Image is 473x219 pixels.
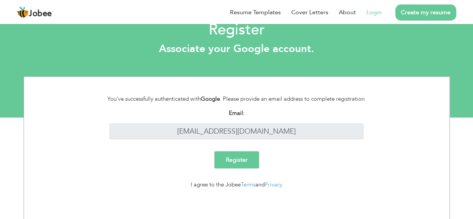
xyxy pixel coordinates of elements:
[110,124,363,140] input: Enter your email address
[339,8,356,17] a: About
[229,109,245,117] strong: Email:
[29,10,52,18] span: Jobee
[6,20,467,40] h2: Register
[98,95,375,103] div: You've successfully authenticated with . Please provide an email address to complete registration.
[17,6,29,18] img: jobee.io
[230,8,281,17] a: Resume Templates
[214,151,259,168] input: Register
[265,181,282,188] a: Privacy
[201,95,220,103] strong: Google
[17,6,52,18] a: Jobee
[291,8,328,17] a: Cover Letters
[241,181,255,188] a: Terms
[366,8,382,17] a: Login
[98,180,375,189] div: I agree to the Jobee and
[395,4,456,21] a: Create my resume
[6,43,467,55] h3: Associate your Google account.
